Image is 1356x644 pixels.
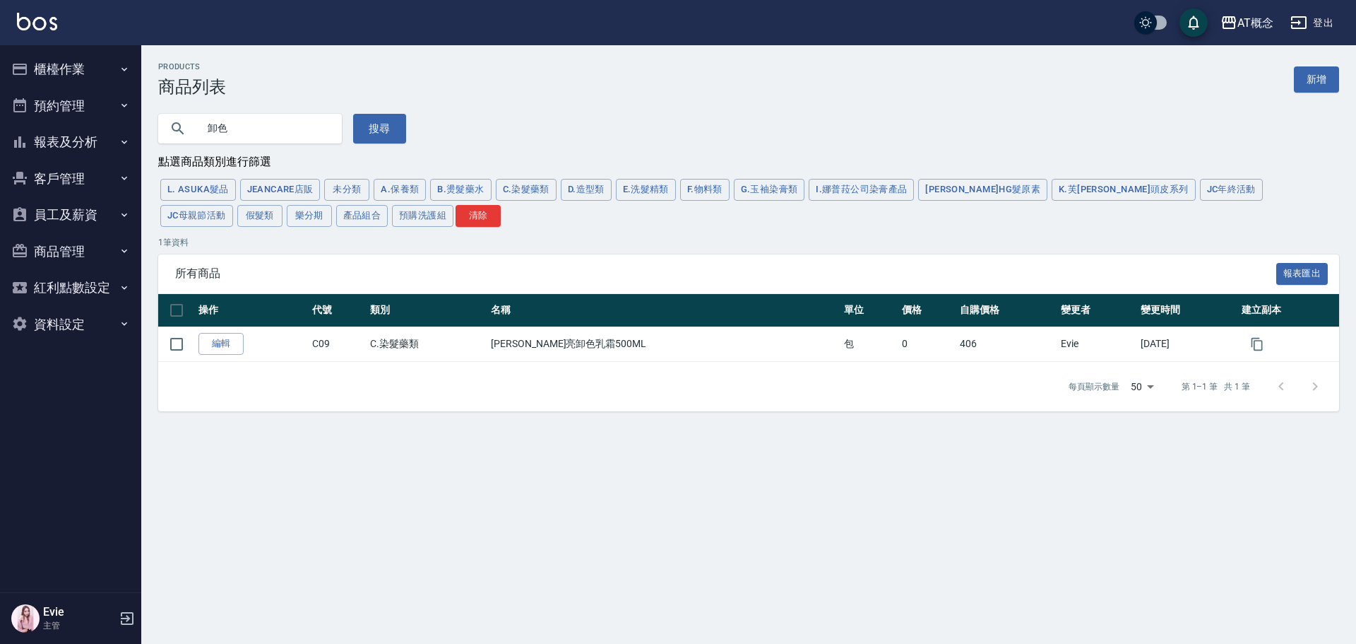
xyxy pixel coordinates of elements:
[487,294,840,327] th: 名稱
[287,205,332,227] button: 樂分期
[43,605,115,619] h5: Evie
[392,205,453,227] button: 預購洗護組
[17,13,57,30] img: Logo
[616,179,676,201] button: E.洗髮精類
[195,294,309,327] th: 操作
[1179,8,1208,37] button: save
[1052,179,1195,201] button: K.芙[PERSON_NAME]頭皮系列
[309,294,367,327] th: 代號
[898,294,956,327] th: 價格
[353,114,406,144] button: 搜尋
[898,327,956,361] td: 0
[1057,327,1137,361] td: Evie
[1125,368,1159,406] div: 50
[43,619,115,632] p: 主管
[1057,294,1137,327] th: 變更者
[367,327,487,361] td: C.染髮藥類
[160,179,236,201] button: L. ASUKA髮品
[367,294,487,327] th: 類別
[6,160,136,197] button: 客戶管理
[158,62,226,71] h2: Products
[6,233,136,270] button: 商品管理
[918,179,1047,201] button: [PERSON_NAME]HG髮原素
[240,179,321,201] button: JeanCare店販
[1238,294,1339,327] th: 建立副本
[1276,266,1328,279] a: 報表匯出
[6,88,136,124] button: 預約管理
[496,179,557,201] button: C.染髮藥類
[1215,8,1279,37] button: AT概念
[680,179,730,201] button: F.物料類
[309,327,367,361] td: C09
[6,306,136,343] button: 資料設定
[324,179,369,201] button: 未分類
[809,179,914,201] button: I.娜普菈公司染膏產品
[1200,179,1263,201] button: JC年終活動
[6,197,136,233] button: 員工及薪資
[1294,66,1339,93] a: 新增
[840,327,898,361] td: 包
[956,294,1057,327] th: 自購價格
[840,294,898,327] th: 單位
[734,179,805,201] button: G.玉袖染膏類
[336,205,388,227] button: 產品組合
[158,236,1339,249] p: 1 筆資料
[11,604,40,633] img: Person
[198,110,331,148] input: 搜尋關鍵字
[374,179,426,201] button: A.保養類
[456,205,501,227] button: 清除
[198,333,244,355] a: 編輯
[6,124,136,160] button: 報表及分析
[430,179,491,201] button: B.燙髮藥水
[237,205,282,227] button: 假髮類
[158,155,1339,170] div: 點選商品類別進行篩選
[956,327,1057,361] td: 406
[160,205,233,227] button: JC母親節活動
[1069,380,1119,393] p: 每頁顯示數量
[1137,294,1238,327] th: 變更時間
[1182,380,1250,393] p: 第 1–1 筆 共 1 筆
[158,77,226,97] h3: 商品列表
[6,269,136,306] button: 紅利點數設定
[561,179,612,201] button: D.造型類
[6,51,136,88] button: 櫃檯作業
[487,327,840,361] td: [PERSON_NAME]亮卸色乳霜500ML
[1285,10,1339,36] button: 登出
[175,267,1276,281] span: 所有商品
[1237,14,1273,32] div: AT概念
[1137,327,1238,361] td: [DATE]
[1276,263,1328,285] button: 報表匯出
